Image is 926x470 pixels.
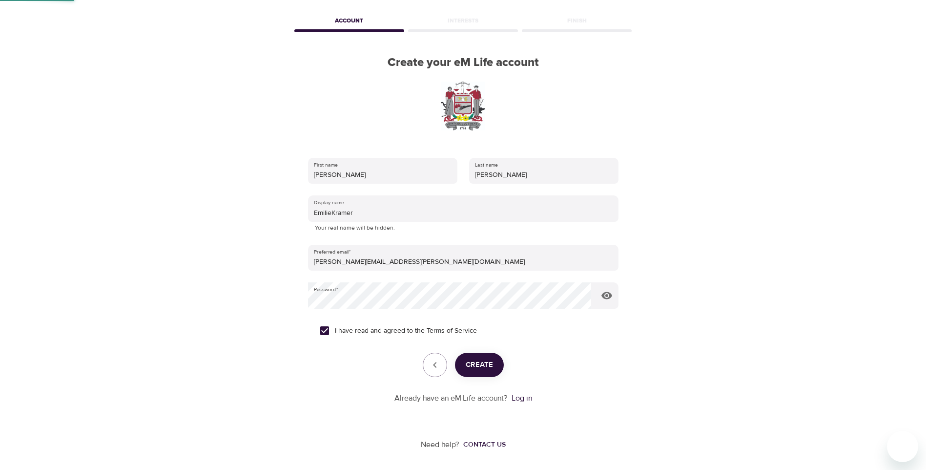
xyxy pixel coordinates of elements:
[427,326,477,336] a: Terms of Service
[335,326,477,336] span: I have read and agreed to the
[512,393,532,403] a: Log in
[455,353,504,377] button: Create
[292,56,634,70] h2: Create your eM Life account
[421,439,459,450] p: Need help?
[463,440,506,449] div: Contact us
[315,223,612,233] p: Your real name will be hidden.
[441,82,485,130] img: CountySeal_ColorCMYK-201.jpeg
[394,393,508,404] p: Already have an eM Life account?
[887,431,918,462] iframe: Button to launch messaging window
[466,359,493,371] span: Create
[459,440,506,449] a: Contact us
